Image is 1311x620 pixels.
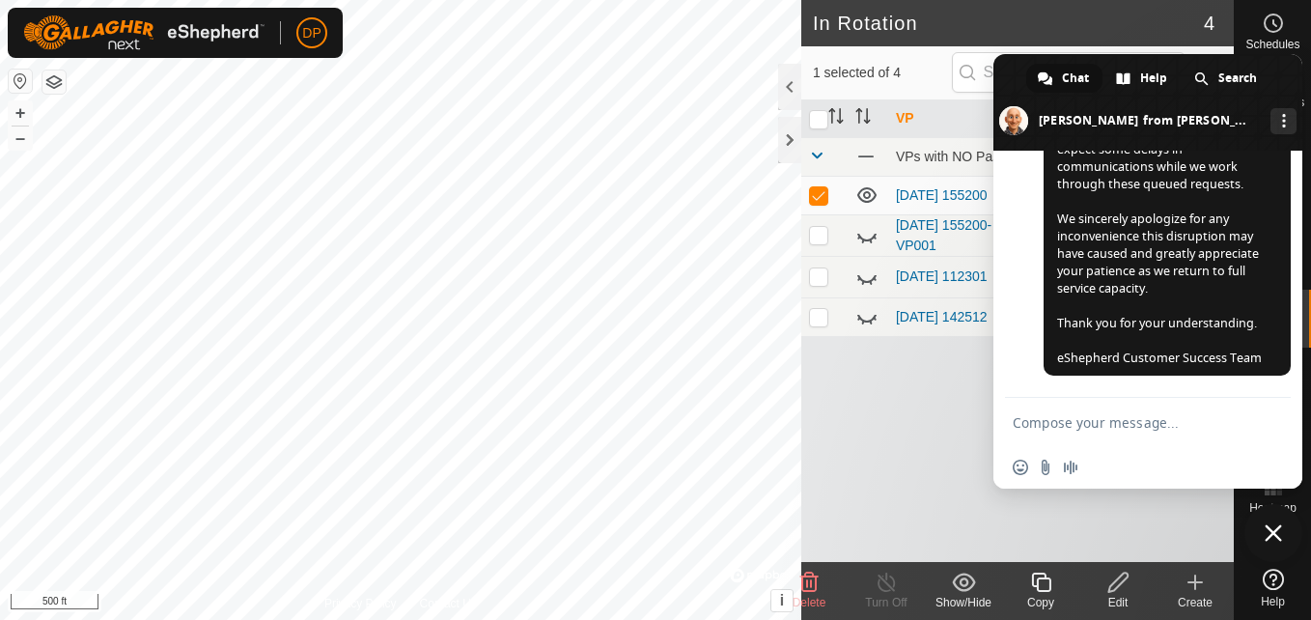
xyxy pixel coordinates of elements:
button: + [9,101,32,125]
div: Show/Hide [925,594,1002,611]
span: Help [1140,64,1167,93]
textarea: Compose your message... [1013,414,1241,432]
span: Chat [1062,64,1089,93]
div: More channels [1270,108,1297,134]
span: 1 selected of 4 [813,63,952,83]
a: Help [1235,561,1311,615]
h2: In Rotation [813,12,1204,35]
span: Delete [793,596,826,609]
img: Gallagher Logo [23,15,265,50]
span: DP [302,23,321,43]
div: Close chat [1244,504,1302,562]
span: Schedules [1245,39,1299,50]
p-sorticon: Activate to sort [828,111,844,127]
span: Send a file [1038,460,1053,475]
div: Create [1157,594,1234,611]
div: Search [1183,64,1270,93]
div: VPs with NO Pasture [896,149,1226,164]
button: i [771,590,793,611]
span: Help [1261,596,1285,607]
a: Contact Us [420,595,477,612]
span: Audio message [1063,460,1078,475]
a: Privacy Policy [324,595,397,612]
a: [DATE] 155200-VP001 [896,217,991,253]
a: [DATE] 155200 [896,187,988,203]
div: Edit [1079,594,1157,611]
a: [DATE] 142512 [896,309,988,324]
a: [DATE] 112301 [896,268,988,284]
input: Search (S) [952,52,1185,93]
button: Reset Map [9,70,32,93]
button: – [9,127,32,150]
div: Copy [1002,594,1079,611]
div: Help [1104,64,1181,93]
span: Heatmap [1249,502,1297,514]
button: Map Layers [42,70,66,94]
span: Insert an emoji [1013,460,1028,475]
div: Turn Off [848,594,925,611]
span: 4 [1204,9,1214,38]
th: VP [888,100,1003,138]
p-sorticon: Activate to sort [855,111,871,127]
div: Chat [1026,64,1102,93]
span: Search [1218,64,1257,93]
span: i [780,592,784,608]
